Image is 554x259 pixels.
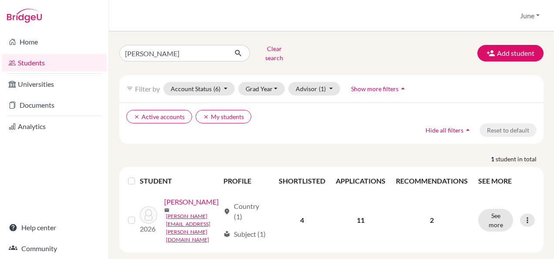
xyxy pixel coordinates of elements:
button: Grad Year [238,82,285,95]
button: Account Status(6) [163,82,235,95]
a: Home [2,33,107,51]
i: arrow_drop_up [399,84,407,93]
button: Add student [477,45,544,61]
button: clearActive accounts [126,110,192,123]
span: mail [164,208,169,213]
span: location_on [223,208,230,215]
td: 4 [274,191,331,249]
span: (1) [319,85,326,92]
a: Universities [2,75,107,93]
td: 11 [331,191,391,249]
p: 2 [396,215,468,225]
button: Show more filtersarrow_drop_up [344,82,415,95]
button: Clear search [250,42,298,65]
p: 2026 [140,224,157,234]
a: Analytics [2,118,107,135]
a: Documents [2,96,107,114]
i: arrow_drop_up [463,126,472,134]
button: clearMy students [196,110,251,123]
a: Students [2,54,107,72]
a: Community [2,240,107,257]
span: Show more filters [351,85,399,92]
a: Help center [2,219,107,236]
strong: 1 [491,154,496,164]
img: Mustafa, Julia [140,206,157,224]
th: SHORTLISTED [274,170,331,191]
i: clear [134,114,140,120]
div: Country (1) [223,201,268,222]
th: RECOMMENDATIONS [391,170,473,191]
button: June [516,7,544,24]
span: (6) [213,85,220,92]
button: Reset to default [480,123,537,137]
span: Filter by [135,85,160,93]
input: Find student by name... [119,45,227,61]
img: Bridge-U [7,9,42,23]
button: Advisor(1) [288,82,340,95]
i: clear [203,114,209,120]
button: See more [478,209,513,232]
button: Hide all filtersarrow_drop_up [418,123,480,137]
span: student in total [496,154,544,164]
th: SEE MORE [473,170,540,191]
th: STUDENT [140,170,218,191]
a: [PERSON_NAME] [164,197,219,207]
th: PROFILE [218,170,274,191]
span: local_library [223,231,230,238]
th: APPLICATIONS [331,170,391,191]
span: Hide all filters [426,126,463,134]
i: filter_list [126,85,133,92]
a: [PERSON_NAME][EMAIL_ADDRESS][PERSON_NAME][DOMAIN_NAME] [166,212,220,244]
div: Subject (1) [223,229,266,239]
